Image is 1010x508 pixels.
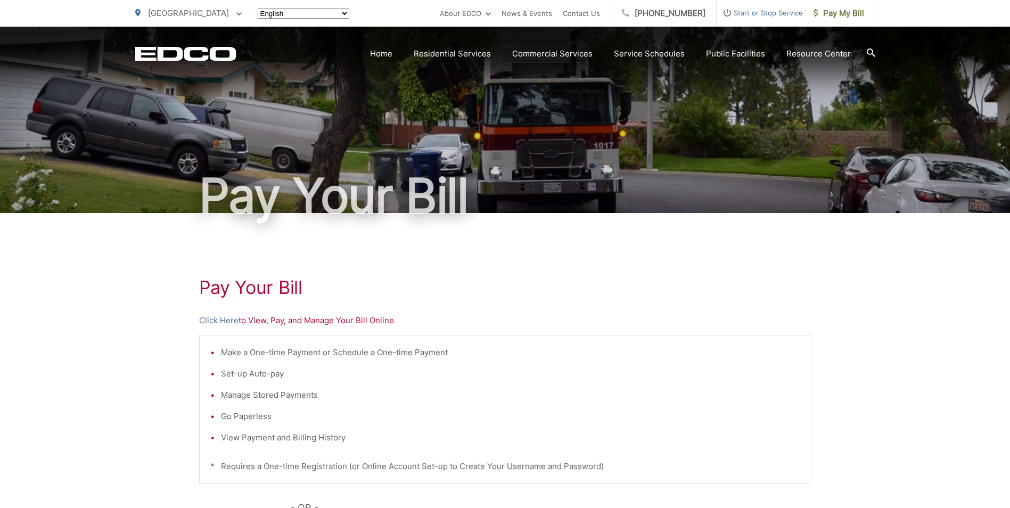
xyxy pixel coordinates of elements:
[414,47,491,60] a: Residential Services
[786,47,851,60] a: Resource Center
[221,410,800,423] li: Go Paperless
[199,277,811,298] h1: Pay Your Bill
[210,460,800,473] p: * Requires a One-time Registration (or Online Account Set-up to Create Your Username and Password)
[440,7,491,20] a: About EDCO
[512,47,593,60] a: Commercial Services
[199,314,239,327] a: Click Here
[614,47,685,60] a: Service Schedules
[135,169,875,223] h1: Pay Your Bill
[370,47,392,60] a: Home
[258,9,349,19] select: Select a language
[148,8,229,18] span: [GEOGRAPHIC_DATA]
[135,46,236,61] a: EDCD logo. Return to the homepage.
[221,389,800,402] li: Manage Stored Payments
[199,314,811,327] p: to View, Pay, and Manage Your Bill Online
[563,7,600,20] a: Contact Us
[706,47,765,60] a: Public Facilities
[502,7,552,20] a: News & Events
[814,7,864,20] span: Pay My Bill
[221,431,800,444] li: View Payment and Billing History
[221,367,800,380] li: Set-up Auto-pay
[221,346,800,359] li: Make a One-time Payment or Schedule a One-time Payment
